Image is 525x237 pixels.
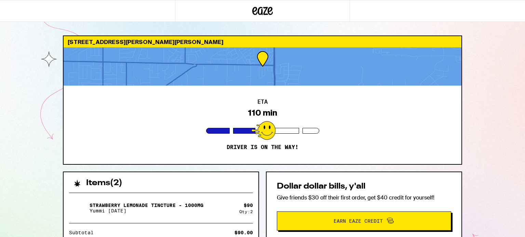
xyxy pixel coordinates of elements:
[248,108,277,118] div: 110 min
[239,209,253,214] div: Qty: 2
[277,182,451,191] h2: Dollar dollar bills, y'all
[90,203,203,208] p: Strawberry Lemonade Tincture - 1000mg
[227,144,298,151] p: Driver is on the way!
[90,208,203,213] p: Yummi [DATE]
[86,179,122,187] h2: Items ( 2 )
[244,203,253,208] div: $ 90
[277,194,451,201] p: Give friends $30 off their first order, get $40 credit for yourself!
[277,211,451,231] button: Earn Eaze Credit
[69,230,98,235] div: Subtotal
[64,36,461,47] div: [STREET_ADDRESS][PERSON_NAME][PERSON_NAME]
[69,198,88,218] img: Strawberry Lemonade Tincture - 1000mg
[257,99,268,105] h2: ETA
[334,219,383,223] span: Earn Eaze Credit
[234,230,253,235] div: $90.00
